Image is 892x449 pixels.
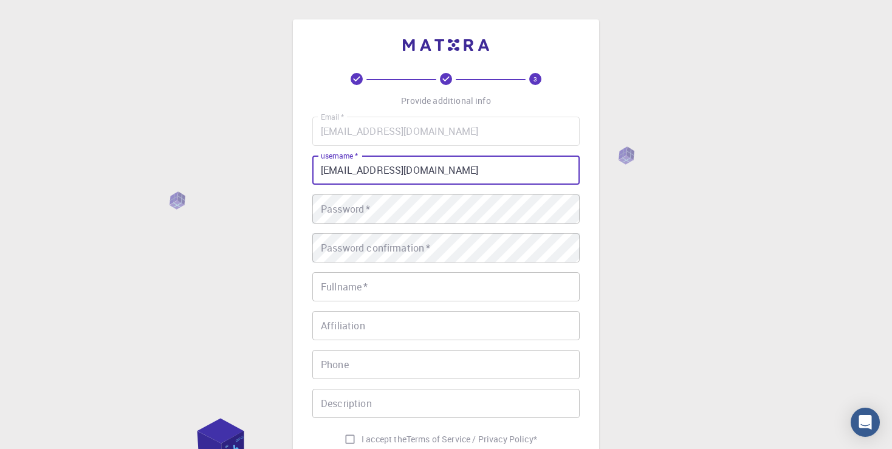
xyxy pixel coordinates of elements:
[851,408,880,437] div: Open Intercom Messenger
[321,112,344,122] label: Email
[401,95,490,107] p: Provide additional info
[407,433,537,445] p: Terms of Service / Privacy Policy *
[407,433,537,445] a: Terms of Service / Privacy Policy*
[362,433,407,445] span: I accept the
[321,151,358,161] label: username
[533,75,537,83] text: 3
